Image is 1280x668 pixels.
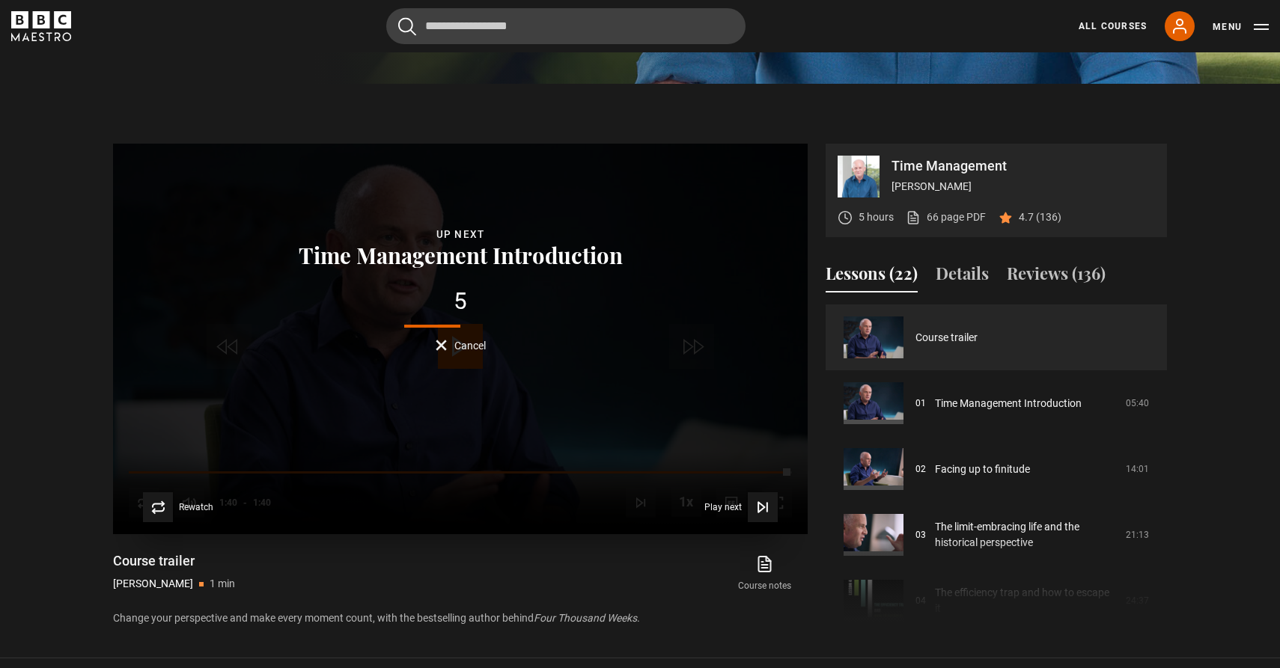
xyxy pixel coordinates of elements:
[1007,261,1106,292] button: Reviews (136)
[722,552,808,595] a: Course notes
[210,576,235,592] p: 1 min
[826,261,918,292] button: Lessons (22)
[704,503,742,512] span: Play next
[936,261,989,292] button: Details
[704,492,778,522] button: Play next
[892,179,1155,194] p: [PERSON_NAME]
[294,243,627,266] button: Time Management Introduction
[398,17,416,36] button: Submit the search query
[534,612,637,624] i: Four Thousand Weeks
[11,11,71,41] svg: BBC Maestro
[294,226,627,243] div: Up next
[935,519,1117,551] a: The limit-embracing life and the historical perspective
[1079,19,1147,33] a: All Courses
[454,340,486,351] span: Cancel
[859,209,894,225] p: 5 hours
[113,610,808,626] p: Change your perspective and make every moment count, with the bestselling author behind .
[915,330,978,346] a: Course trailer
[935,462,1030,477] a: Facing up to finitude
[143,492,213,522] button: Rewatch
[113,576,193,592] p: [PERSON_NAME]
[935,396,1082,411] a: Time Management Introduction
[1019,209,1061,225] p: 4.7 (136)
[113,144,808,534] video-js: Video Player
[906,209,986,225] a: 66 page PDF
[386,8,746,44] input: Search
[294,289,627,313] div: 5
[436,340,486,351] button: Cancel
[113,552,235,570] h1: Course trailer
[179,503,213,512] span: Rewatch
[892,159,1155,173] p: Time Management
[1213,19,1269,34] button: Toggle navigation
